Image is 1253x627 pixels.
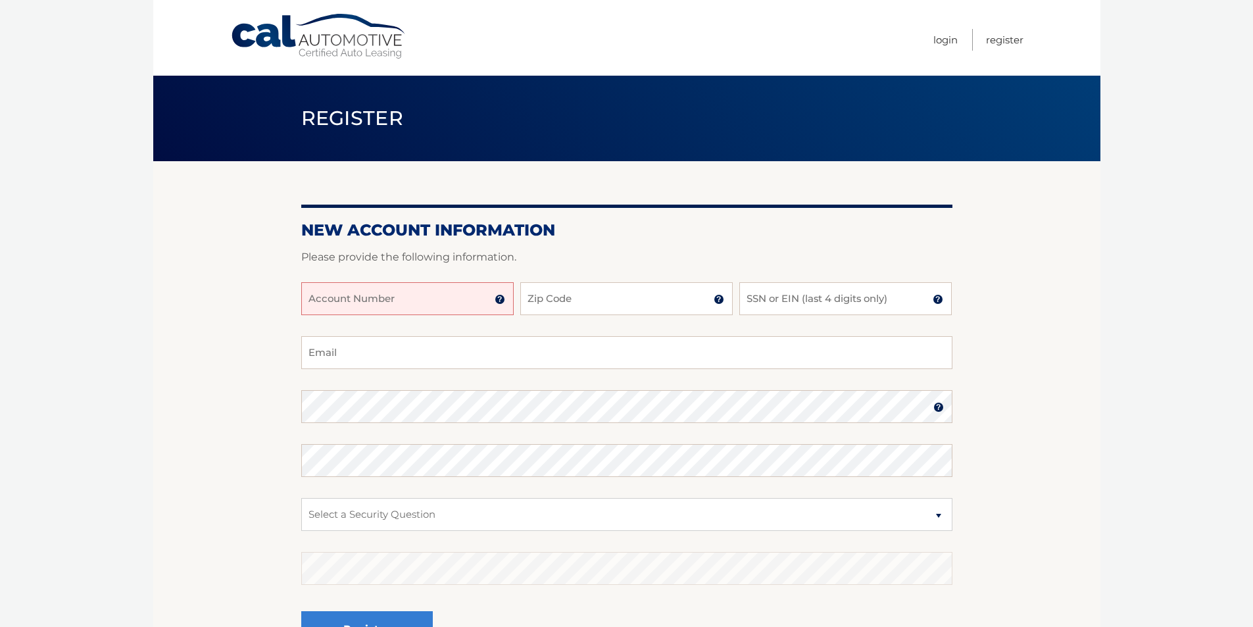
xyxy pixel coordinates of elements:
a: Cal Automotive [230,13,408,60]
a: Login [933,29,958,51]
img: tooltip.svg [933,294,943,305]
p: Please provide the following information. [301,248,952,266]
input: Zip Code [520,282,733,315]
h2: New Account Information [301,220,952,240]
img: tooltip.svg [495,294,505,305]
input: Account Number [301,282,514,315]
input: SSN or EIN (last 4 digits only) [739,282,952,315]
input: Email [301,336,952,369]
img: tooltip.svg [933,402,944,413]
span: Register [301,106,404,130]
img: tooltip.svg [714,294,724,305]
a: Register [986,29,1023,51]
